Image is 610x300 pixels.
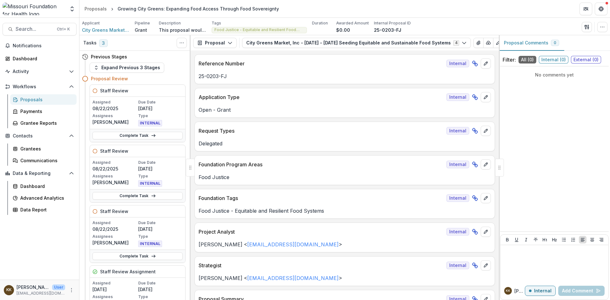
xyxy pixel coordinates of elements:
[554,41,556,45] span: 0
[247,275,339,281] a: [EMAIL_ADDRESS][DOMAIN_NAME]
[242,38,471,48] button: City Greens Market, Inc - [DATE] - [DATE] Seeding Equitable and Sustainable Food Systems4
[159,20,181,26] p: Description
[138,173,183,179] p: Type
[138,280,183,286] p: Due Date
[138,105,183,112] p: [DATE]
[3,168,77,178] button: Open Data & Reporting
[68,3,77,15] button: Open entity switcher
[20,108,71,115] div: Payments
[532,236,539,243] button: Strike
[138,160,183,165] p: Due Date
[598,236,605,243] button: Align Right
[20,157,71,164] div: Communications
[503,71,606,78] p: No comments yet
[481,159,491,170] button: edit
[560,236,568,243] button: Bullet List
[138,180,162,187] span: INTERNAL
[91,53,127,60] h4: Previous Stages
[17,284,50,290] p: [PERSON_NAME]
[199,274,491,282] p: [PERSON_NAME] < >
[539,56,568,63] span: Internal ( 0 )
[3,23,77,36] button: Search...
[10,118,77,128] a: Grantee Reports
[83,40,97,46] h3: Tasks
[312,20,328,26] p: Duration
[10,106,77,117] a: Payments
[212,20,221,26] p: Tags
[499,35,564,51] button: Proposal Comments
[92,220,137,226] p: Assigned
[20,120,71,126] div: Grantee Reports
[446,93,469,101] span: Internal
[336,20,369,26] p: Awarded Amount
[82,4,109,13] a: Proposals
[199,262,444,269] p: Strategist
[99,39,108,47] span: 3
[92,173,137,179] p: Assignees
[534,288,552,294] p: Internal
[138,286,183,293] p: [DATE]
[100,208,128,215] h5: Staff Review
[135,20,150,26] p: Pipeline
[92,160,137,165] p: Assigned
[92,99,137,105] p: Assigned
[100,148,128,154] h5: Staff Review
[336,27,350,33] p: $0.00
[92,113,137,119] p: Assignees
[199,60,444,67] p: Reference Number
[199,207,491,215] p: Food Justice - Equitable and Resilient Food Systems
[92,179,137,186] p: [PERSON_NAME]
[20,96,71,103] div: Proposals
[3,131,77,141] button: Open Contacts
[13,171,66,176] span: Data & Reporting
[446,228,469,236] span: Internal
[138,120,162,126] span: INTERNAL
[569,236,577,243] button: Ordered List
[10,94,77,105] a: Proposals
[177,38,187,48] button: Toggle View Cancelled Tasks
[522,236,530,243] button: Italicize
[199,194,444,202] p: Foundation Tags
[138,113,183,119] p: Type
[82,20,100,26] p: Applicant
[199,173,491,181] p: Food Justice
[481,126,491,136] button: edit
[138,165,183,172] p: [DATE]
[52,284,65,290] p: User
[199,241,491,248] p: [PERSON_NAME] < >
[481,92,491,102] button: edit
[446,194,469,202] span: Internal
[82,27,130,33] a: City Greens Market, Inc
[481,193,491,203] button: edit
[118,5,279,12] div: Growing City Greens: Expanding Food Access Through Food Sovereignty
[92,119,137,125] p: [PERSON_NAME]
[374,20,411,26] p: Internal Proposal ID
[595,3,607,15] button: Get Help
[199,127,444,135] p: Request Types
[6,288,11,292] div: Katie Kaufmann
[138,226,183,232] p: [DATE]
[199,161,444,168] p: Foundation Program Areas
[92,192,183,200] a: Complete Task
[92,294,137,300] p: Assignees
[92,280,137,286] p: Assigned
[17,290,65,296] p: [EMAIL_ADDRESS][DOMAIN_NAME]
[493,38,503,48] button: Edit as form
[446,262,469,269] span: Internal
[3,53,77,64] a: Dashboard
[3,41,77,51] button: Notifications
[138,294,183,300] p: Type
[503,56,516,63] p: Filter:
[138,99,183,105] p: Due Date
[525,286,556,296] button: Internal
[20,206,71,213] div: Data Report
[193,38,237,48] button: Proposal
[85,5,107,12] div: Proposals
[92,234,137,239] p: Assignees
[138,241,162,247] span: INTERNAL
[446,161,469,168] span: Internal
[90,63,164,73] button: Expand Previous 3 Stages
[138,234,183,239] p: Type
[247,241,339,248] a: [EMAIL_ADDRESS][DOMAIN_NAME]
